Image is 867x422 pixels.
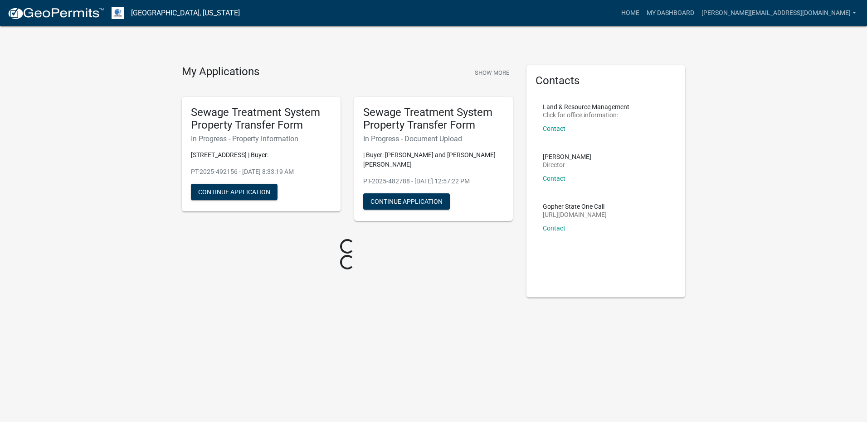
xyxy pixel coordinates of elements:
[618,5,643,22] a: Home
[543,175,565,182] a: Contact
[643,5,698,22] a: My Dashboard
[363,177,504,186] p: PT-2025-482788 - [DATE] 12:57:22 PM
[363,150,504,169] p: | Buyer: [PERSON_NAME] and [PERSON_NAME] [PERSON_NAME]
[543,203,607,210] p: Gopher State One Call
[182,65,259,79] h4: My Applications
[471,65,513,80] button: Show More
[543,153,591,160] p: [PERSON_NAME]
[363,193,450,210] button: Continue Application
[543,112,629,118] p: Click for office information:
[131,5,240,21] a: [GEOGRAPHIC_DATA], [US_STATE]
[543,162,591,168] p: Director
[363,106,504,132] h5: Sewage Treatment System Property Transfer Form
[191,150,331,160] p: [STREET_ADDRESS] | Buyer:
[543,211,607,218] p: [URL][DOMAIN_NAME]
[543,104,629,110] p: Land & Resource Management
[543,225,565,232] a: Contact
[191,134,331,143] h6: In Progress - Property Information
[191,184,278,200] button: Continue Application
[543,125,565,132] a: Contact
[191,106,331,132] h5: Sewage Treatment System Property Transfer Form
[536,74,676,87] h5: Contacts
[112,7,124,19] img: Otter Tail County, Minnesota
[191,167,331,177] p: PT-2025-492156 - [DATE] 8:33:19 AM
[363,134,504,143] h6: In Progress - Document Upload
[698,5,860,22] a: [PERSON_NAME][EMAIL_ADDRESS][DOMAIN_NAME]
